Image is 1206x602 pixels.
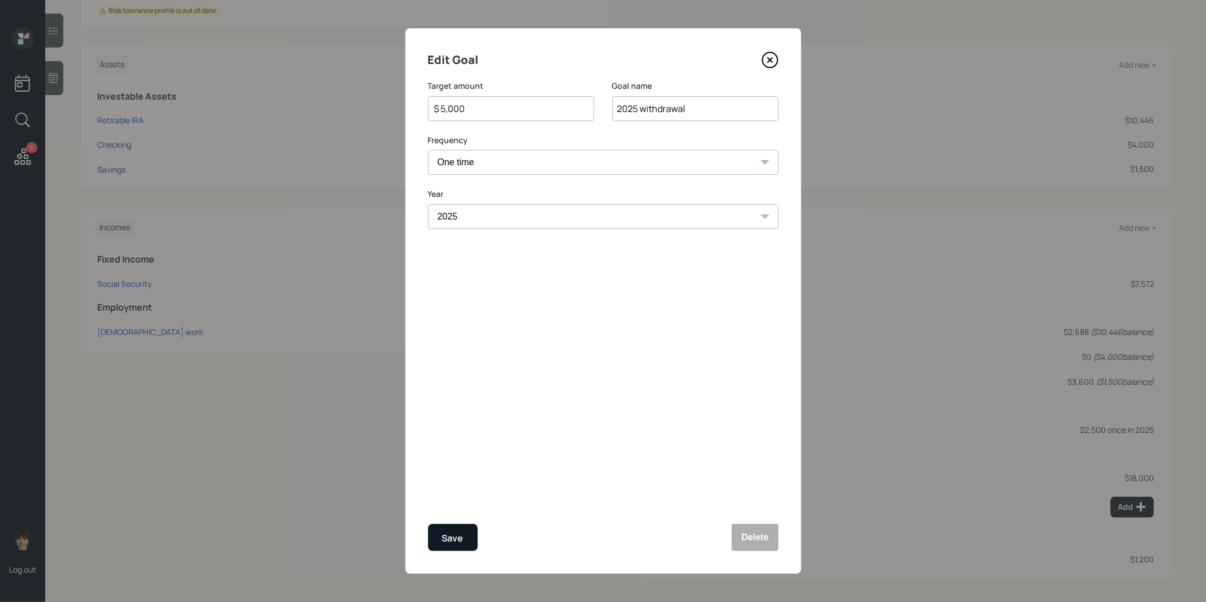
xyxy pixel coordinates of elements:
label: Frequency [428,135,779,146]
label: Goal name [612,80,779,92]
h4: Edit Goal [428,51,479,69]
label: Year [428,188,779,200]
div: Save [442,531,464,546]
button: Save [428,524,478,551]
button: Delete [732,524,778,551]
label: Target amount [428,80,594,92]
